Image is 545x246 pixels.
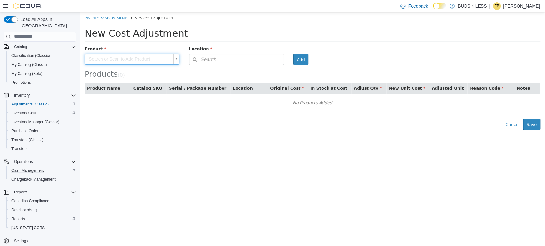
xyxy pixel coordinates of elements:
span: Cash Management [11,168,44,173]
button: Transfers [6,144,79,153]
span: Inventory [11,91,76,99]
button: Search [109,41,204,53]
button: Adjusted Unit [352,73,385,79]
button: My Catalog (Beta) [6,69,79,78]
button: Notes [437,73,451,79]
span: Inventory Manager (Classic) [9,118,76,126]
p: [PERSON_NAME] [503,2,540,10]
span: My Catalog (Beta) [9,70,76,77]
span: New Unit Cost [309,73,345,78]
button: Inventory Count [6,109,79,118]
p: | [489,2,490,10]
span: EB [494,2,499,10]
span: Promotions [9,79,76,86]
span: Classification (Classic) [9,52,76,60]
span: Purchase Orders [9,127,76,135]
button: Classification (Classic) [6,51,79,60]
span: Dashboards [9,206,76,214]
a: Settings [11,237,30,245]
button: Catalog SKU [54,73,84,79]
button: Inventory [1,91,79,100]
span: Classification (Classic) [11,53,50,58]
span: Reason Code [390,73,424,78]
span: Original Cost [190,73,224,78]
a: Classification (Classic) [9,52,53,60]
span: Chargeback Management [11,177,56,182]
button: Transfers (Classic) [6,135,79,144]
a: Adjustments (Classic) [9,100,51,108]
span: Canadian Compliance [11,199,49,204]
span: Search or Scan to Add Product [5,42,91,52]
a: Cash Management [9,167,46,174]
button: Reports [6,214,79,223]
button: Operations [11,158,35,165]
button: Inventory [11,91,32,99]
span: My Catalog (Classic) [9,61,76,69]
span: My Catalog (Classic) [11,62,47,67]
a: Transfers [9,145,30,153]
button: Inventory Manager (Classic) [6,118,79,127]
button: Catalog [11,43,30,51]
small: ( ) [38,60,45,66]
span: Catalog [11,43,76,51]
a: My Catalog (Classic) [9,61,49,69]
span: Transfers [9,145,76,153]
img: Cova [13,3,42,9]
span: Load All Apps in [GEOGRAPHIC_DATA] [18,16,76,29]
button: Save [443,106,460,118]
button: Location [153,73,174,79]
a: Inventory Adjustments [5,3,49,8]
span: Reports [14,190,27,195]
span: Promotions [11,80,31,85]
button: Chargeback Management [6,175,79,184]
span: Washington CCRS [9,224,76,232]
span: Adjustments (Classic) [11,102,49,107]
span: Products [5,57,38,66]
button: In Stock at Cost [231,73,269,79]
button: Settings [1,236,79,245]
span: Operations [11,158,76,165]
span: Chargeback Management [9,176,76,183]
span: Adjust Qty [274,73,302,78]
a: Search or Scan to Add Product [5,41,100,52]
a: Dashboards [9,206,40,214]
a: Dashboards [6,206,79,214]
button: Canadian Compliance [6,197,79,206]
input: Dark Mode [433,3,446,9]
button: Reports [11,188,30,196]
a: Reports [9,215,27,223]
span: Cash Management [9,167,76,174]
span: Adjustments (Classic) [9,100,76,108]
button: Add [214,41,229,53]
a: Purchase Orders [9,127,43,135]
span: Feedback [408,3,428,9]
a: Inventory Count [9,109,41,117]
span: Transfers [11,146,27,151]
span: Settings [11,237,76,245]
a: My Catalog (Beta) [9,70,45,77]
a: Promotions [9,79,34,86]
a: Canadian Compliance [9,197,52,205]
p: BUDS 4 LESS [458,2,487,10]
span: Reports [11,216,25,221]
span: Canadian Compliance [9,197,76,205]
button: Serial / Package Number [89,73,148,79]
a: [US_STATE] CCRS [9,224,47,232]
span: My Catalog (Beta) [11,71,42,76]
span: Dashboards [11,207,37,213]
button: Operations [1,157,79,166]
span: Reports [9,215,76,223]
span: Operations [14,159,33,164]
div: Elisabeth Brown [493,2,501,10]
button: Purchase Orders [6,127,79,135]
a: Inventory Manager (Classic) [9,118,62,126]
span: Inventory Manager (Classic) [11,119,59,125]
span: [US_STATE] CCRS [11,225,45,230]
span: Inventory Count [9,109,76,117]
button: Promotions [6,78,79,87]
a: Transfers (Classic) [9,136,46,144]
span: New Cost Adjustment [55,3,95,8]
span: Settings [14,238,28,243]
button: Catalog [1,42,79,51]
